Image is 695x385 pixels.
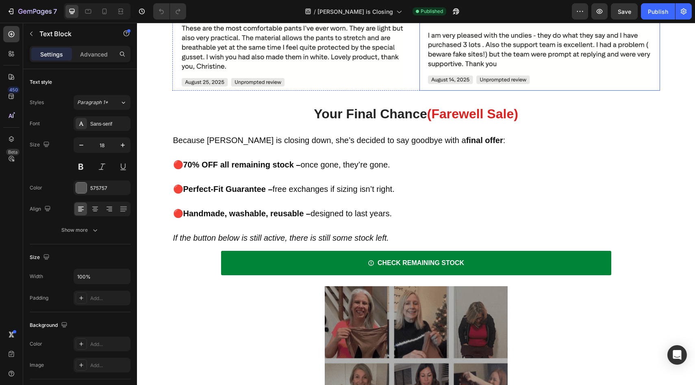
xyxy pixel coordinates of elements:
[30,78,52,86] div: Text style
[74,269,130,284] input: Auto
[90,185,128,192] div: 575757
[36,186,255,195] span: 🔴 designed to last years.
[153,3,186,20] div: Undo/Redo
[30,273,43,280] div: Width
[90,362,128,369] div: Add...
[290,84,381,98] strong: (Farewell Sale)
[241,237,327,244] strong: CHECK REMAINING STOCK
[90,341,128,348] div: Add...
[30,361,44,369] div: Image
[30,99,44,106] div: Styles
[40,50,63,59] p: Settings
[61,226,99,234] div: Show more
[39,29,109,39] p: Text Block
[329,113,366,122] strong: final offer
[8,87,20,93] div: 450
[648,7,668,16] div: Publish
[667,345,687,365] div: Open Intercom Messenger
[641,3,675,20] button: Publish
[80,50,108,59] p: Advanced
[177,84,290,98] strong: Your Final Chance
[3,3,61,20] button: 7
[30,139,51,150] div: Size
[36,211,252,220] i: If the button below is still active, there is still some stock left.
[90,295,128,302] div: Add...
[6,149,20,155] div: Beta
[74,95,130,110] button: Paragraph 1*
[317,7,393,16] span: [PERSON_NAME] is Closing
[77,99,108,106] span: Paragraph 1*
[30,320,69,331] div: Background
[46,162,136,171] strong: Perfect-Fit Guarantee –
[30,184,42,191] div: Color
[36,113,369,122] span: Because [PERSON_NAME] is closing down, she’s decided to say goodbye with a :
[30,120,40,127] div: Font
[84,228,474,252] a: CHECK REMAINING STOCK
[46,186,174,195] strong: Handmade, washable, reusable –
[46,137,164,146] strong: 70% OFF all remaining stock –
[30,294,48,302] div: Padding
[137,23,695,385] iframe: Design area
[30,223,130,237] button: Show more
[421,8,443,15] span: Published
[611,3,638,20] button: Save
[90,120,128,128] div: Sans-serif
[314,7,316,16] span: /
[30,204,52,215] div: Align
[30,252,51,263] div: Size
[36,162,258,171] span: 🔴 free exchanges if sizing isn’t right.
[30,340,42,348] div: Color
[36,137,253,146] span: 🔴 once gone, they’re gone.
[53,7,57,16] p: 7
[618,8,631,15] span: Save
